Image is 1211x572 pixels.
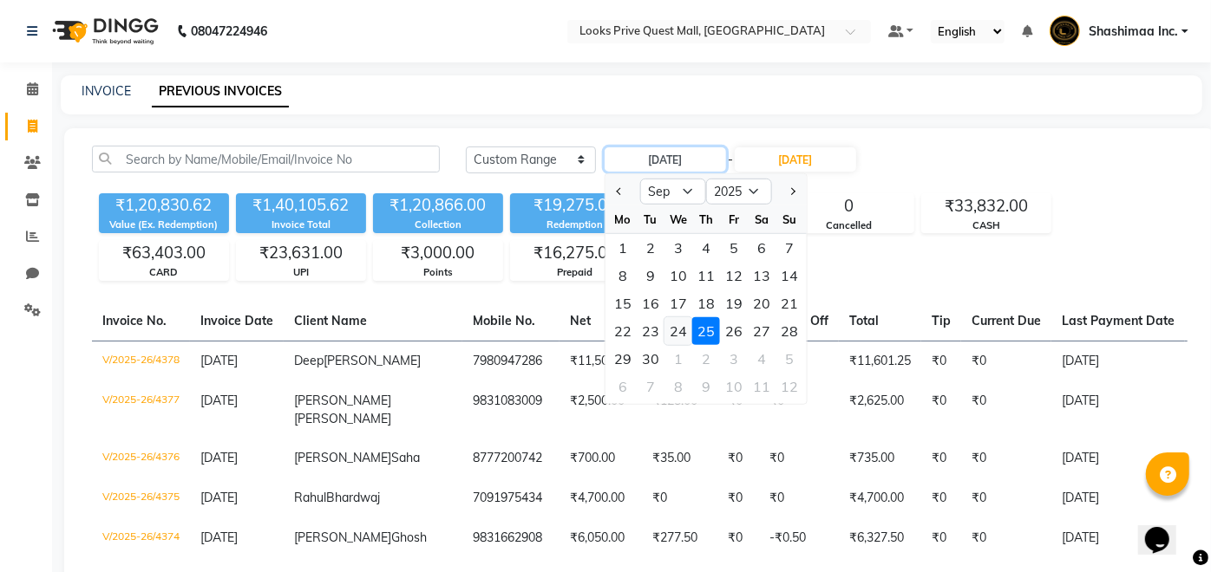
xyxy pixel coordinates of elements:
[609,234,637,262] div: Monday, September 1, 2025
[637,262,664,289] div: Tuesday, September 9, 2025
[237,265,365,280] div: UPI
[839,518,921,558] td: ₹6,327.50
[612,178,627,205] button: Previous month
[391,450,420,465] span: Saha
[152,76,289,107] a: PREVIOUS INVOICES
[92,518,190,558] td: V/2025-26/4374
[692,289,720,317] div: Thursday, September 18, 2025
[560,381,642,439] td: ₹2,500.00
[510,218,640,232] div: Redemption
[609,289,637,317] div: 15
[99,193,229,218] div: ₹1,20,830.62
[637,345,664,373] div: 30
[664,317,692,345] div: 24
[237,241,365,265] div: ₹23,631.00
[692,205,720,233] div: Th
[776,345,803,373] div: Sunday, October 5, 2025
[200,450,238,465] span: [DATE]
[100,241,228,265] div: ₹63,403.00
[921,439,961,478] td: ₹0
[759,381,839,439] td: ₹0
[1089,23,1178,41] span: Shashimaa Inc.
[748,234,776,262] div: Saturday, September 6, 2025
[462,439,560,478] td: 8777200742
[720,317,748,345] div: 26
[692,345,720,373] div: 2
[570,313,591,328] span: Net
[1062,313,1175,328] span: Last Payment Date
[720,262,748,289] div: 12
[637,317,664,345] div: 23
[748,345,776,373] div: 4
[294,411,391,426] span: [PERSON_NAME]
[759,439,839,478] td: ₹0
[748,234,776,262] div: 6
[664,205,692,233] div: We
[759,478,839,518] td: ₹0
[560,518,642,558] td: ₹6,050.00
[609,205,637,233] div: Mo
[720,317,748,345] div: Friday, September 26, 2025
[921,381,961,439] td: ₹0
[839,478,921,518] td: ₹4,700.00
[191,7,267,55] b: 08047224946
[609,289,637,317] div: Monday, September 15, 2025
[748,205,776,233] div: Sa
[642,518,717,558] td: ₹277.50
[785,218,913,233] div: Cancelled
[664,317,692,345] div: Wednesday, September 24, 2025
[932,313,951,328] span: Tip
[692,234,720,262] div: 4
[373,218,503,232] div: Collection
[748,373,776,400] div: 11
[511,241,639,265] div: ₹16,275.00
[748,317,776,345] div: 27
[92,146,440,172] input: Search by Name/Mobile/Email/Invoice No
[637,234,664,262] div: Tuesday, September 2, 2025
[720,373,748,400] div: 10
[720,234,748,262] div: Friday, September 5, 2025
[720,345,748,373] div: Friday, October 3, 2025
[748,345,776,373] div: Saturday, October 4, 2025
[759,518,839,558] td: -₹0.50
[706,179,772,205] select: Select year
[839,439,921,478] td: ₹735.00
[609,317,637,345] div: Monday, September 22, 2025
[961,341,1051,381] td: ₹0
[200,393,238,408] span: [DATE]
[1138,503,1194,555] iframe: chat widget
[511,265,639,280] div: Prepaid
[92,439,190,478] td: V/2025-26/4376
[776,262,803,289] div: 14
[609,345,637,373] div: Monday, September 29, 2025
[82,83,131,99] a: INVOICE
[637,205,664,233] div: Tu
[609,345,637,373] div: 29
[720,373,748,400] div: Friday, October 10, 2025
[462,381,560,439] td: 9831083009
[717,439,759,478] td: ₹0
[776,289,803,317] div: Sunday, September 21, 2025
[391,530,427,545] span: Ghosh
[776,373,803,400] div: 12
[776,205,803,233] div: Su
[692,373,720,400] div: 9
[720,289,748,317] div: 19
[462,518,560,558] td: 9831662908
[664,262,692,289] div: 10
[785,178,800,205] button: Next month
[609,373,637,400] div: 6
[609,262,637,289] div: 8
[373,193,503,218] div: ₹1,20,866.00
[99,218,229,232] div: Value (Ex. Redemption)
[720,289,748,317] div: Friday, September 19, 2025
[961,439,1051,478] td: ₹0
[637,234,664,262] div: 2
[972,313,1041,328] span: Current Due
[1051,341,1185,381] td: [DATE]
[664,234,692,262] div: Wednesday, September 3, 2025
[637,373,664,400] div: 7
[294,490,326,505] span: Rahul
[692,373,720,400] div: Thursday, October 9, 2025
[236,218,366,232] div: Invoice Total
